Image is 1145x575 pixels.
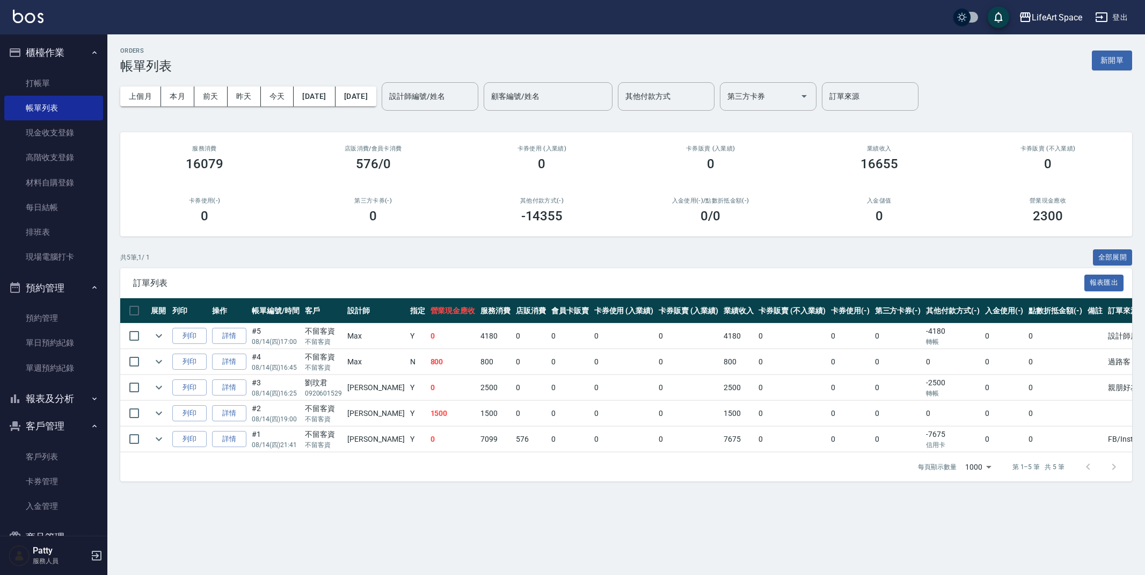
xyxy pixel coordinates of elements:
[4,120,103,145] a: 現金收支登錄
[926,337,980,347] p: 轉帳
[428,324,478,349] td: 0
[302,145,444,152] h2: 店販消費 /會員卡消費
[4,71,103,96] a: 打帳單
[170,298,209,324] th: 列印
[926,440,980,450] p: 信用卡
[151,354,167,370] button: expand row
[212,354,246,370] a: 詳情
[592,324,657,349] td: 0
[470,197,613,204] h2: 其他付款方式(-)
[549,427,592,452] td: 0
[336,87,376,106] button: [DATE]
[305,377,342,389] div: 劉玟君
[249,349,302,375] td: #4
[151,405,167,421] button: expand row
[656,401,721,426] td: 0
[701,209,720,224] h3: 0 /0
[988,6,1009,28] button: save
[549,349,592,375] td: 0
[249,401,302,426] td: #2
[305,414,342,424] p: 不留客資
[721,401,756,426] td: 1500
[4,444,103,469] a: 客戶列表
[656,324,721,349] td: 0
[1044,156,1052,171] h3: 0
[9,545,30,566] img: Person
[4,356,103,380] a: 單週預約紀錄
[1092,55,1132,65] a: 新開單
[549,298,592,324] th: 會員卡販賣
[976,145,1119,152] h2: 卡券販賣 (不入業績)
[4,523,103,551] button: 商品管理
[252,389,300,398] p: 08/14 (四) 16:25
[828,324,872,349] td: 0
[133,197,276,204] h2: 卡券使用(-)
[120,253,150,262] p: 共 5 筆, 1 / 1
[828,349,872,375] td: 0
[1026,401,1085,426] td: 0
[345,401,407,426] td: [PERSON_NAME]
[478,401,513,426] td: 1500
[918,462,957,472] p: 每頁顯示數量
[872,401,924,426] td: 0
[249,427,302,452] td: #1
[194,87,228,106] button: 前天
[120,87,161,106] button: 上個月
[4,412,103,440] button: 客戶管理
[796,88,813,105] button: Open
[428,375,478,400] td: 0
[133,145,276,152] h3: 服務消費
[923,349,982,375] td: 0
[305,337,342,347] p: 不留客資
[305,389,342,398] p: 0920601529
[407,375,428,400] td: Y
[252,440,300,450] p: 08/14 (四) 21:41
[345,324,407,349] td: Max
[1092,51,1132,70] button: 新開單
[923,401,982,426] td: 0
[369,209,377,224] h3: 0
[172,379,207,396] button: 列印
[982,324,1026,349] td: 0
[756,375,828,400] td: 0
[4,220,103,245] a: 排班表
[1026,349,1085,375] td: 0
[161,87,194,106] button: 本月
[212,405,246,422] a: 詳情
[872,349,924,375] td: 0
[13,10,43,23] img: Logo
[721,298,756,324] th: 業績收入
[1026,324,1085,349] td: 0
[212,328,246,344] a: 詳情
[872,298,924,324] th: 第三方卡券(-)
[982,375,1026,400] td: 0
[302,298,345,324] th: 客戶
[1085,298,1105,324] th: 備註
[470,145,613,152] h2: 卡券使用 (入業績)
[4,330,103,355] a: 單日預約紀錄
[756,324,828,349] td: 0
[976,197,1119,204] h2: 營業現金應收
[656,375,721,400] td: 0
[872,324,924,349] td: 0
[33,556,87,566] p: 服務人員
[4,385,103,413] button: 報表及分析
[513,427,549,452] td: 576
[828,401,872,426] td: 0
[923,298,982,324] th: 其他付款方式(-)
[151,431,167,447] button: expand row
[305,326,342,337] div: 不留客資
[756,349,828,375] td: 0
[478,427,513,452] td: 7099
[538,156,545,171] h3: 0
[151,328,167,344] button: expand row
[828,427,872,452] td: 0
[549,375,592,400] td: 0
[345,349,407,375] td: Max
[592,427,657,452] td: 0
[923,375,982,400] td: -2500
[4,39,103,67] button: 櫃檯作業
[707,156,714,171] h3: 0
[212,431,246,448] a: 詳情
[982,401,1026,426] td: 0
